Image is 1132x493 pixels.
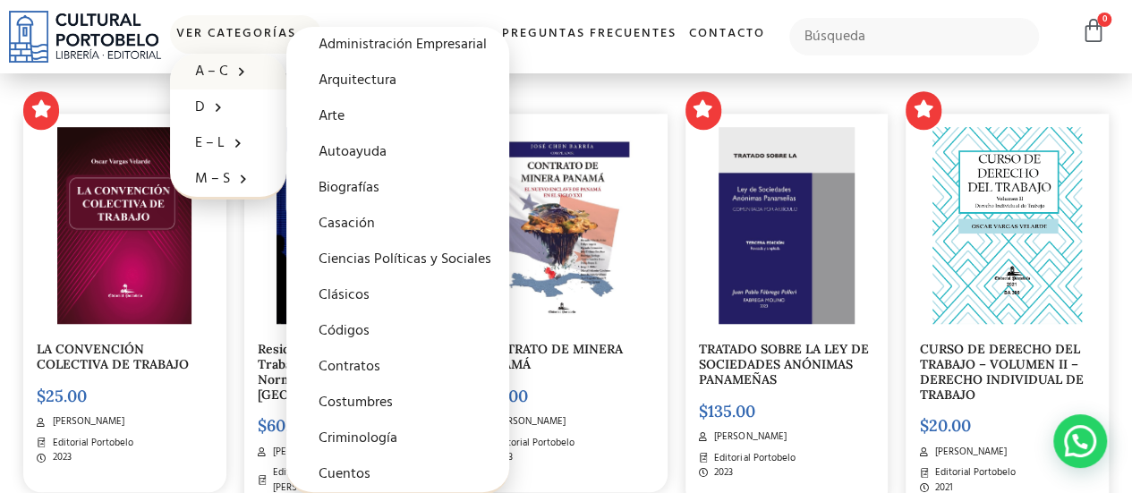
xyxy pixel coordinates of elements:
[170,54,286,200] ul: Ver Categorías
[258,415,309,436] bdi: 60.00
[277,127,413,324] img: img20231003_15474135
[919,415,970,436] bdi: 20.00
[286,170,509,206] a: Biografías
[286,313,509,349] a: Códigos
[710,465,733,480] span: 2023
[1097,13,1111,27] span: 0
[286,63,509,98] a: Arquitectura
[286,421,509,456] a: Criminología
[699,401,755,421] bdi: 135.00
[286,206,509,242] a: Casación
[170,54,286,89] a: A – C
[710,451,795,466] span: Editorial Portobelo
[699,341,869,387] a: TRATADO SOBRE LA LEY DE SOCIEDADES ANÓNIMAS PANAMEÑAS
[710,429,786,445] span: [PERSON_NAME]
[919,415,928,436] span: $
[48,450,72,465] span: 2023
[37,386,46,406] span: $
[931,445,1007,460] span: [PERSON_NAME]
[489,414,566,429] span: [PERSON_NAME]
[37,386,87,406] bdi: 25.00
[699,401,708,421] span: $
[48,414,124,429] span: [PERSON_NAME]
[286,98,509,134] a: Arte
[48,436,133,451] span: Editorial Portobelo
[286,456,509,492] a: Cuentos
[258,415,267,436] span: $
[789,18,1039,55] input: Búsqueda
[489,436,575,451] span: Editorial Portobelo
[286,242,509,277] a: Ciencias Políticas y Sociales
[286,134,509,170] a: Autoayuda
[478,341,623,372] a: CONTRATO DE MINERA PANAMÁ
[170,125,286,161] a: E – L
[37,341,189,372] a: LA CONVENCIÓN COLECTIVA DE TRABAJO
[932,127,1082,324] img: OSCAR_VARGAS
[496,15,683,54] a: Preguntas frecuentes
[286,277,509,313] a: Clásicos
[170,161,286,197] a: M – S
[286,349,509,385] a: Contratos
[1081,18,1106,44] a: 0
[170,89,286,125] a: D
[268,445,345,460] span: [PERSON_NAME]
[683,15,771,54] a: Contacto
[321,15,496,54] a: Editorial Portobelo
[286,27,509,63] a: Administración Empresarial
[57,127,192,324] img: portada convencion colectiva-03
[931,465,1016,480] span: Editorial Portobelo
[286,385,509,421] a: Costumbres
[498,127,634,324] img: PORTADA FINAL (2)
[719,127,855,324] img: PORTADA elegida AMAZON._page-0001
[258,341,417,402] a: Residencias Y Permisos de Trabajo – Compendio de Normas Migratorias en [GEOGRAPHIC_DATA]
[919,341,1083,402] a: CURSO DE DERECHO DEL TRABAJO – VOLUMEN II – DERECHO INDIVIDUAL DE TRABAJO
[170,15,321,54] a: Ver Categorías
